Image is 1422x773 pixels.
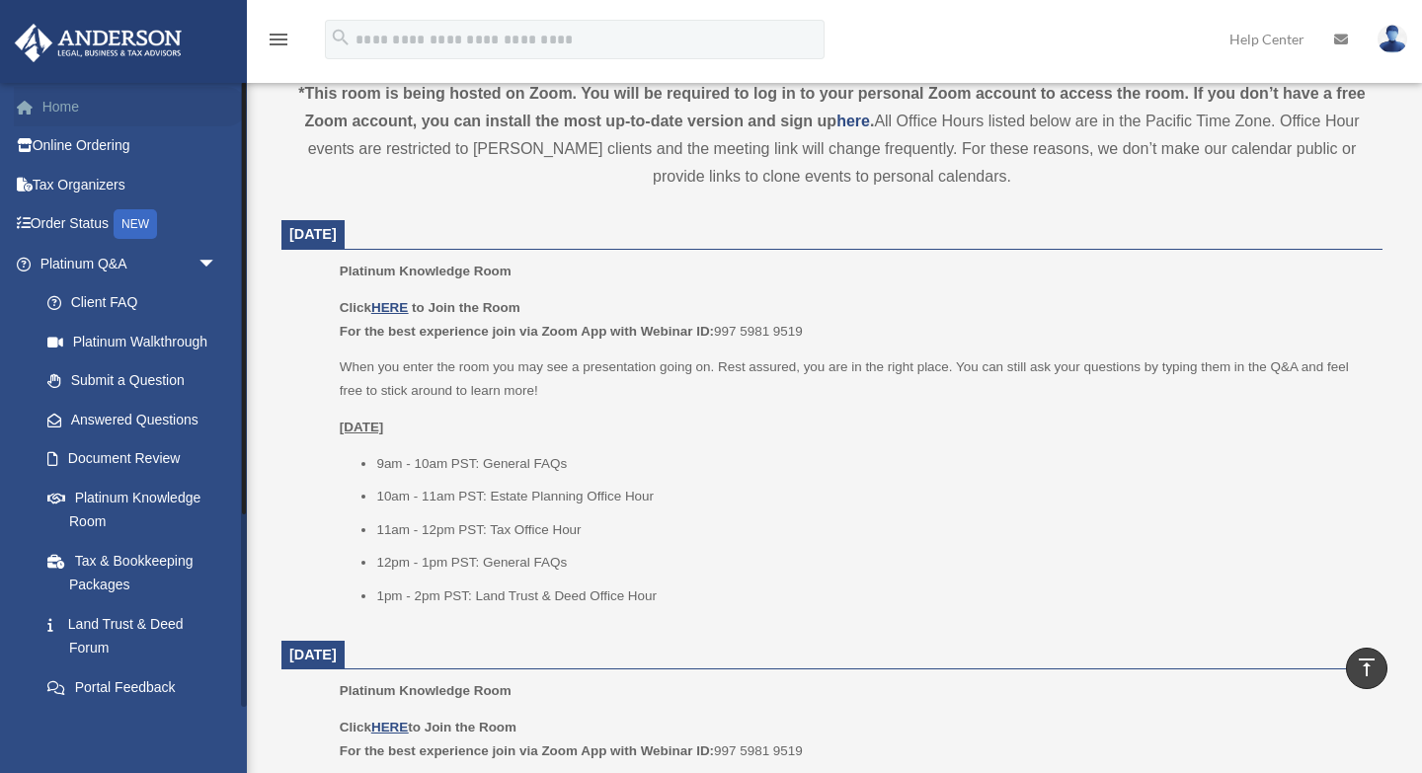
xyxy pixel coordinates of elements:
a: Home [14,87,247,126]
li: 1pm - 2pm PST: Land Trust & Deed Office Hour [376,584,1369,608]
a: Tax & Bookkeeping Packages [28,541,247,604]
li: 9am - 10am PST: General FAQs [376,452,1369,476]
a: Land Trust & Deed Forum [28,604,247,667]
a: Answered Questions [28,400,247,439]
b: Click to Join the Room [340,720,516,734]
p: 997 5981 9519 [340,716,1369,762]
img: User Pic [1378,25,1407,53]
span: arrow_drop_down [197,244,237,284]
span: Platinum Knowledge Room [340,264,512,278]
li: 10am - 11am PST: Estate Planning Office Hour [376,485,1369,508]
p: 997 5981 9519 [340,296,1369,343]
a: Portal Feedback [28,667,247,707]
a: here [836,113,870,129]
span: [DATE] [289,647,337,662]
b: Click [340,300,412,315]
a: Order StatusNEW [14,204,247,245]
i: menu [267,28,290,51]
div: All Office Hours listed below are in the Pacific Time Zone. Office Hour events are restricted to ... [281,80,1382,191]
a: Platinum Q&Aarrow_drop_down [14,244,247,283]
span: [DATE] [289,226,337,242]
a: HERE [371,720,408,734]
span: arrow_drop_down [197,707,237,747]
li: 11am - 12pm PST: Tax Office Hour [376,518,1369,542]
u: [DATE] [340,420,384,434]
strong: . [870,113,874,129]
a: Platinum Knowledge Room [28,478,237,541]
b: For the best experience join via Zoom App with Webinar ID: [340,743,714,758]
a: vertical_align_top [1346,648,1387,689]
strong: *This room is being hosted on Zoom. You will be required to log in to your personal Zoom account ... [298,85,1365,129]
span: Platinum Knowledge Room [340,683,512,698]
img: Anderson Advisors Platinum Portal [9,24,188,62]
a: Tax Organizers [14,165,247,204]
li: 12pm - 1pm PST: General FAQs [376,551,1369,575]
a: Online Ordering [14,126,247,166]
b: For the best experience join via Zoom App with Webinar ID: [340,324,714,339]
i: vertical_align_top [1355,656,1379,679]
i: search [330,27,352,48]
a: HERE [371,300,408,315]
a: Document Review [28,439,247,479]
a: Client FAQ [28,283,247,323]
p: When you enter the room you may see a presentation going on. Rest assured, you are in the right p... [340,355,1369,402]
a: Digital Productsarrow_drop_down [14,707,247,746]
a: Platinum Walkthrough [28,322,247,361]
div: NEW [114,209,157,239]
a: Submit a Question [28,361,247,401]
b: to Join the Room [412,300,520,315]
a: menu [267,35,290,51]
